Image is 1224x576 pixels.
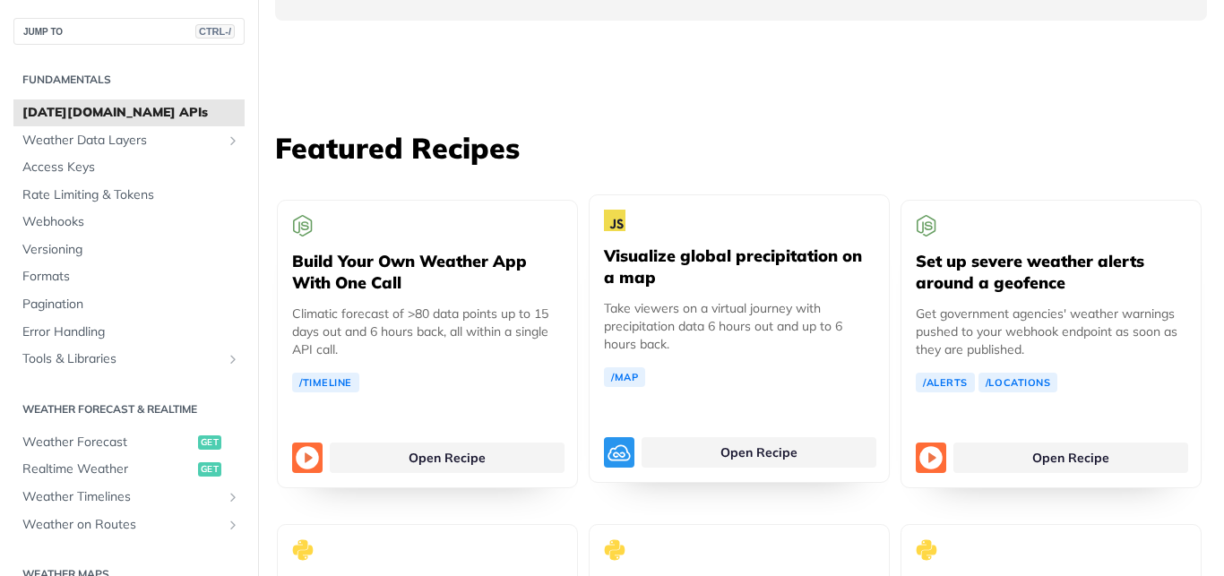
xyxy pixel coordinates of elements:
[642,437,876,468] a: Open Recipe
[13,182,245,209] a: Rate Limiting & Tokens
[22,434,194,451] span: Weather Forecast
[198,435,221,450] span: get
[953,443,1188,473] a: Open Recipe
[22,159,240,176] span: Access Keys
[330,443,565,473] a: Open Recipe
[13,209,245,236] a: Webhooks
[22,268,240,286] span: Formats
[13,512,245,538] a: Weather on RoutesShow subpages for Weather on Routes
[226,518,240,532] button: Show subpages for Weather on Routes
[13,401,245,417] h2: Weather Forecast & realtime
[226,133,240,148] button: Show subpages for Weather Data Layers
[292,305,563,358] p: Climatic forecast of >80 data points up to 15 days out and 6 hours back, all within a single API ...
[13,484,245,511] a: Weather TimelinesShow subpages for Weather Timelines
[275,128,1207,168] h3: Featured Recipes
[22,323,240,341] span: Error Handling
[226,490,240,504] button: Show subpages for Weather Timelines
[604,299,875,353] p: Take viewers on a virtual journey with precipitation data 6 hours out and up to 6 hours back.
[604,245,875,288] h5: Visualize global precipitation on a map
[22,241,240,259] span: Versioning
[13,429,245,456] a: Weather Forecastget
[22,104,240,122] span: [DATE][DOMAIN_NAME] APIs
[13,72,245,88] h2: Fundamentals
[22,213,240,231] span: Webhooks
[292,251,563,294] h5: Build Your Own Weather App With One Call
[13,346,245,373] a: Tools & LibrariesShow subpages for Tools & Libraries
[604,367,645,387] a: /Map
[13,18,245,45] button: JUMP TOCTRL-/
[198,462,221,477] span: get
[22,350,221,368] span: Tools & Libraries
[916,373,975,392] a: /Alerts
[22,186,240,204] span: Rate Limiting & Tokens
[13,263,245,290] a: Formats
[226,352,240,366] button: Show subpages for Tools & Libraries
[13,291,245,318] a: Pagination
[978,373,1058,392] a: /Locations
[916,251,1186,294] h5: Set up severe weather alerts around a geofence
[292,373,359,392] a: /Timeline
[916,305,1186,358] p: Get government agencies' weather warnings pushed to your webhook endpoint as soon as they are pub...
[13,456,245,483] a: Realtime Weatherget
[22,488,221,506] span: Weather Timelines
[22,460,194,478] span: Realtime Weather
[13,99,245,126] a: [DATE][DOMAIN_NAME] APIs
[22,516,221,534] span: Weather on Routes
[13,127,245,154] a: Weather Data LayersShow subpages for Weather Data Layers
[13,236,245,263] a: Versioning
[22,296,240,314] span: Pagination
[13,319,245,346] a: Error Handling
[22,132,221,150] span: Weather Data Layers
[13,154,245,181] a: Access Keys
[195,24,235,39] span: CTRL-/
